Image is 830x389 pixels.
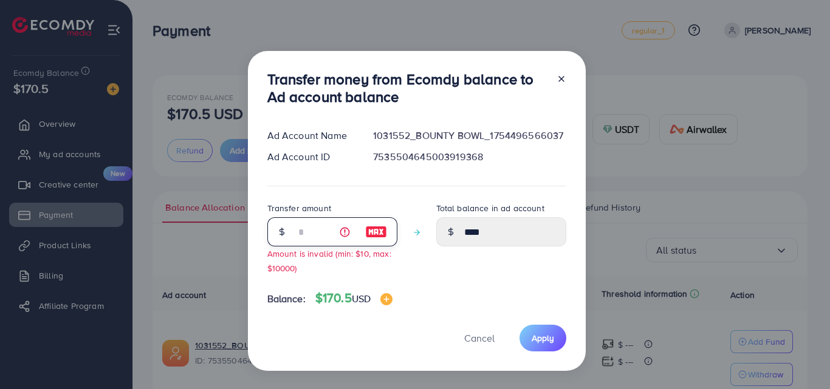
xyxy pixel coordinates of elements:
[267,70,547,106] h3: Transfer money from Ecomdy balance to Ad account balance
[380,293,393,305] img: image
[267,202,331,214] label: Transfer amount
[778,334,821,380] iframe: Chat
[363,129,575,143] div: 1031552_BOUNTY BOWL_1754496566037
[352,292,371,305] span: USD
[258,129,364,143] div: Ad Account Name
[365,225,387,239] img: image
[363,150,575,164] div: 7535504645003919368
[449,325,510,351] button: Cancel
[258,150,364,164] div: Ad Account ID
[315,291,393,306] h4: $170.5
[464,331,495,345] span: Cancel
[436,202,544,214] label: Total balance in ad account
[267,248,391,273] small: Amount is invalid (min: $10, max: $10000)
[520,325,566,351] button: Apply
[532,332,554,344] span: Apply
[267,292,306,306] span: Balance:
